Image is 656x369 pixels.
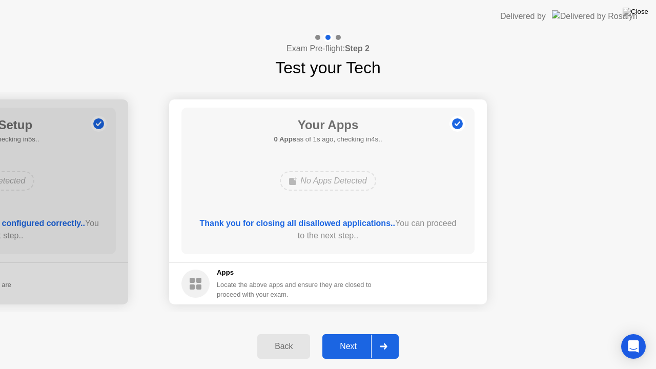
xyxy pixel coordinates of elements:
h5: Apps [217,268,372,278]
h1: Your Apps [274,116,382,134]
div: Back [260,342,307,351]
div: You can proceed to the next step.. [196,217,460,242]
b: Thank you for closing all disallowed applications.. [200,219,395,228]
img: Delivered by Rosalyn [552,10,638,22]
button: Next [322,334,399,359]
h4: Exam Pre-flight: [286,43,370,55]
h1: Test your Tech [275,55,381,80]
div: Open Intercom Messenger [621,334,646,359]
div: Next [325,342,371,351]
div: Locate the above apps and ensure they are closed to proceed with your exam. [217,280,372,299]
img: Close [623,8,648,16]
h5: as of 1s ago, checking in4s.. [274,134,382,145]
b: Step 2 [345,44,370,53]
div: Delivered by [500,10,546,23]
b: 0 Apps [274,135,296,143]
div: No Apps Detected [280,171,376,191]
button: Back [257,334,310,359]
